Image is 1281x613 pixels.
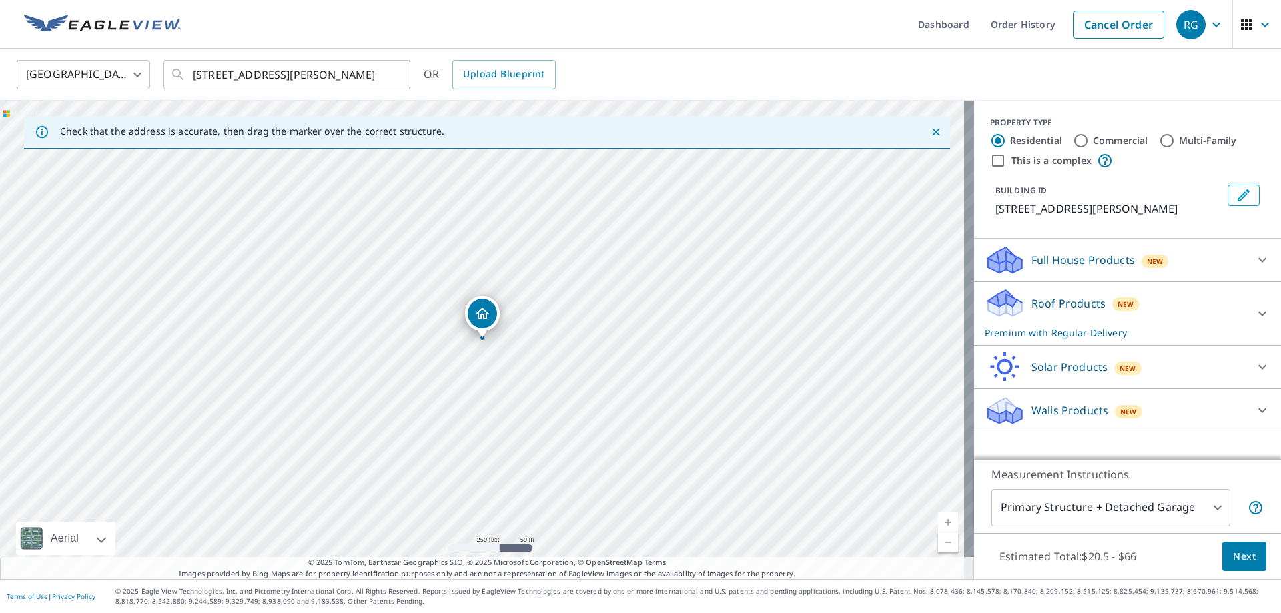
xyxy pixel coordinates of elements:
[1031,252,1135,268] p: Full House Products
[1010,134,1062,147] label: Residential
[193,56,383,93] input: Search by address or latitude-longitude
[991,489,1230,526] div: Primary Structure + Detached Garage
[1222,542,1266,572] button: Next
[1093,134,1148,147] label: Commercial
[17,56,150,93] div: [GEOGRAPHIC_DATA]
[1073,11,1164,39] a: Cancel Order
[1011,154,1092,167] label: This is a complex
[938,532,958,552] a: Current Level 17, Zoom Out
[452,60,555,89] a: Upload Blueprint
[985,394,1270,426] div: Walls ProductsNew
[995,201,1222,217] p: [STREET_ADDRESS][PERSON_NAME]
[1120,363,1136,374] span: New
[989,542,1147,571] p: Estimated Total: $20.5 - $66
[7,592,95,600] p: |
[308,557,667,568] span: © 2025 TomTom, Earthstar Geographics SIO, © 2025 Microsoft Corporation, ©
[586,557,642,567] a: OpenStreetMap
[1118,299,1134,310] span: New
[985,351,1270,383] div: Solar ProductsNew
[985,287,1270,340] div: Roof ProductsNewPremium with Regular Delivery
[1179,134,1237,147] label: Multi-Family
[985,244,1270,276] div: Full House ProductsNew
[463,66,544,83] span: Upload Blueprint
[1228,185,1260,206] button: Edit building 1
[645,557,667,567] a: Terms
[938,512,958,532] a: Current Level 17, Zoom In
[465,296,500,338] div: Dropped pin, building 1, Residential property, 4321 E Hearn Rd Phoenix, AZ 85032
[1248,500,1264,516] span: Your report will include the primary structure and a detached garage if one exists.
[115,586,1274,606] p: © 2025 Eagle View Technologies, Inc. and Pictometry International Corp. All Rights Reserved. Repo...
[1120,406,1137,417] span: New
[985,326,1246,340] p: Premium with Regular Delivery
[24,15,181,35] img: EV Logo
[7,592,48,601] a: Terms of Use
[1176,10,1206,39] div: RG
[47,522,83,555] div: Aerial
[1147,256,1164,267] span: New
[52,592,95,601] a: Privacy Policy
[1031,359,1108,375] p: Solar Products
[991,466,1264,482] p: Measurement Instructions
[990,117,1265,129] div: PROPERTY TYPE
[1233,548,1256,565] span: Next
[424,60,556,89] div: OR
[16,522,115,555] div: Aerial
[1031,402,1108,418] p: Walls Products
[60,125,444,137] p: Check that the address is accurate, then drag the marker over the correct structure.
[927,123,945,141] button: Close
[1031,295,1106,312] p: Roof Products
[995,185,1047,196] p: BUILDING ID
